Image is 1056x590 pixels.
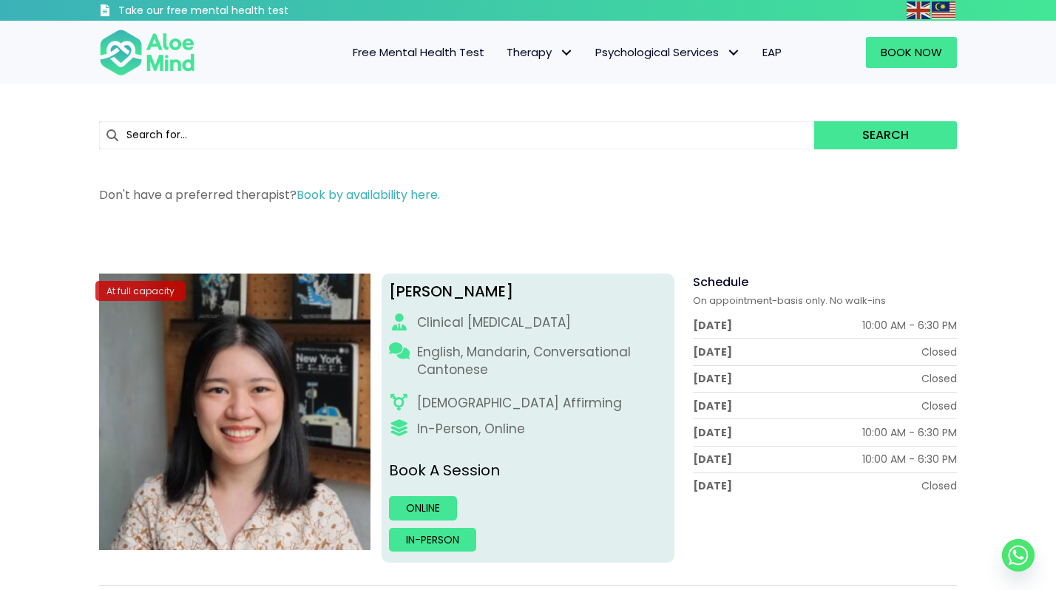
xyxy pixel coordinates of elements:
[862,452,957,467] div: 10:00 AM - 6:30 PM
[693,371,732,386] div: [DATE]
[907,1,932,18] a: English
[751,37,793,68] a: EAP
[693,318,732,333] div: [DATE]
[584,37,751,68] a: Psychological ServicesPsychological Services: submenu
[907,1,930,19] img: en
[693,345,732,359] div: [DATE]
[722,42,744,64] span: Psychological Services: submenu
[417,394,622,413] div: [DEMOGRAPHIC_DATA] Affirming
[214,37,793,68] nav: Menu
[932,1,957,18] a: Malay
[297,186,440,203] a: Book by availability here.
[99,28,195,77] img: Aloe mind Logo
[921,478,957,493] div: Closed
[595,44,740,60] span: Psychological Services
[389,496,457,520] a: Online
[862,318,957,333] div: 10:00 AM - 6:30 PM
[921,345,957,359] div: Closed
[342,37,495,68] a: Free Mental Health Test
[866,37,957,68] a: Book Now
[99,274,370,550] img: Chen-Wen-profile-photo
[693,294,886,308] span: On appointment-basis only. No walk-ins
[99,121,814,149] input: Search for...
[389,528,476,552] a: In-person
[693,399,732,413] div: [DATE]
[95,281,186,301] div: At full capacity
[693,274,748,291] span: Schedule
[353,44,484,60] span: Free Mental Health Test
[862,425,957,440] div: 10:00 AM - 6:30 PM
[389,460,668,481] p: Book A Session
[99,186,957,203] p: Don't have a preferred therapist?
[99,4,368,21] a: Take our free mental health test
[555,42,577,64] span: Therapy: submenu
[881,44,942,60] span: Book Now
[1002,539,1035,572] a: Whatsapp
[507,44,573,60] span: Therapy
[921,371,957,386] div: Closed
[693,425,732,440] div: [DATE]
[693,452,732,467] div: [DATE]
[417,343,667,379] p: English, Mandarin, Conversational Cantonese
[417,420,525,438] div: In-Person, Online
[417,313,571,332] div: Clinical [MEDICAL_DATA]
[693,478,732,493] div: [DATE]
[495,37,584,68] a: TherapyTherapy: submenu
[921,399,957,413] div: Closed
[814,121,957,149] button: Search
[932,1,955,19] img: ms
[118,4,368,18] h3: Take our free mental health test
[389,281,668,302] div: [PERSON_NAME]
[762,44,782,60] span: EAP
